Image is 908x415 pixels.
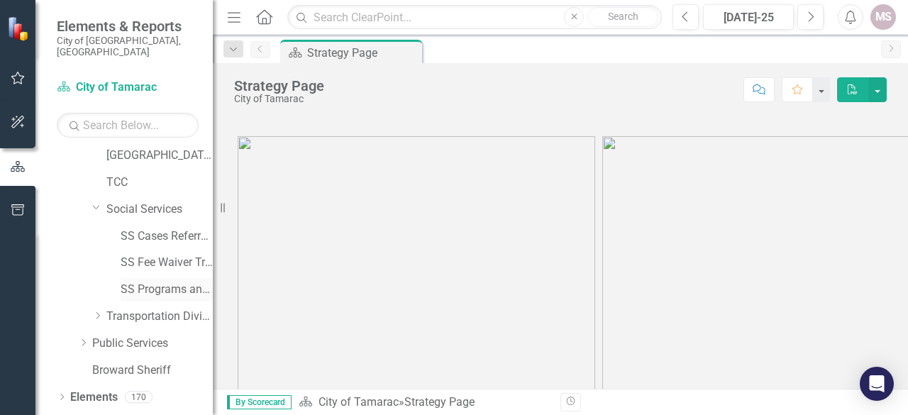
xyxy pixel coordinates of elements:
[860,367,894,401] div: Open Intercom Messenger
[870,4,896,30] button: MS
[106,175,213,191] a: TCC
[703,4,794,30] button: [DATE]-25
[227,395,292,409] span: By Scorecard
[106,309,213,325] a: Transportation Division
[106,148,213,164] a: [GEOGRAPHIC_DATA]
[307,44,419,62] div: Strategy Page
[7,16,32,41] img: ClearPoint Strategy
[70,389,118,406] a: Elements
[125,391,153,403] div: 170
[57,113,199,138] input: Search Below...
[238,136,595,411] img: tamarac1%20v3.png
[57,79,199,96] a: City of Tamarac
[121,282,213,298] a: SS Programs and Volunteers
[57,18,199,35] span: Elements & Reports
[404,395,475,409] div: Strategy Page
[319,395,399,409] a: City of Tamarac
[92,363,213,379] a: Broward Sheriff
[92,336,213,352] a: Public Services
[708,9,789,26] div: [DATE]-25
[608,11,638,22] span: Search
[121,255,213,271] a: SS Fee Waiver Tracking
[587,7,658,27] button: Search
[106,201,213,218] a: Social Services
[234,78,324,94] div: Strategy Page
[121,228,213,245] a: SS Cases Referrals and Phone Log
[57,35,199,58] small: City of [GEOGRAPHIC_DATA], [GEOGRAPHIC_DATA]
[234,94,324,104] div: City of Tamarac
[299,394,550,411] div: »
[287,5,662,30] input: Search ClearPoint...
